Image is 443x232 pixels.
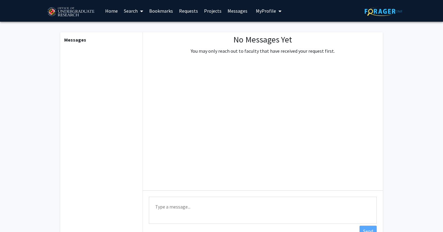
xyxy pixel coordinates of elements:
[45,5,96,20] img: University of Maryland Logo
[149,197,377,224] textarea: Message
[191,35,335,45] h1: No Messages Yet
[225,0,250,21] a: Messages
[365,7,402,16] img: ForagerOne Logo
[176,0,201,21] a: Requests
[191,47,335,55] p: You may only reach out to faculty that have received your request first.
[5,205,26,227] iframe: Chat
[64,37,86,43] b: Messages
[146,0,176,21] a: Bookmarks
[256,8,276,14] span: My Profile
[121,0,146,21] a: Search
[102,0,121,21] a: Home
[201,0,225,21] a: Projects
